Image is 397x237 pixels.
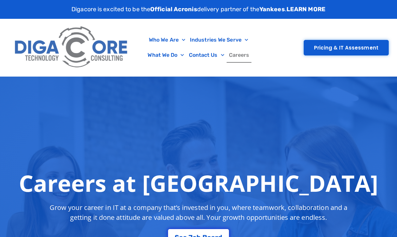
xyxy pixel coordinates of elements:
[188,32,250,48] a: Industries We Serve
[145,48,186,63] a: What We Do
[19,170,378,196] h1: Careers at [GEOGRAPHIC_DATA]
[304,40,389,55] a: Pricing & IT Assessment
[147,32,188,48] a: Who We Are
[12,22,132,73] img: Digacore Logo
[150,6,197,13] strong: Official Acronis
[314,45,378,50] span: Pricing & IT Assessment
[135,32,262,63] nav: Menu
[287,6,326,13] a: LEARN MORE
[227,48,252,63] a: Careers
[259,6,285,13] strong: Yankees
[187,48,227,63] a: Contact Us
[42,203,355,222] p: Grow your career in IT at a company that’s invested in you, where teamwork, collaboration and a g...
[71,5,326,14] p: Digacore is excited to be the delivery partner of the .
